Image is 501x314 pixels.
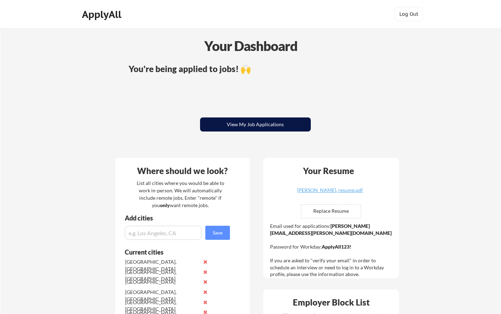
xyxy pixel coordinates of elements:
[1,36,501,56] div: Your Dashboard
[294,167,364,175] div: Your Resume
[322,244,351,250] strong: ApplyAll123!
[160,202,170,208] strong: only
[288,188,372,199] a: [PERSON_NAME], resume.pdf
[132,179,229,209] div: List all cities where you would be able to work in-person. We will automatically include remote j...
[200,117,311,132] button: View My Job Applications
[266,298,397,307] div: Employer Block List
[129,65,382,73] div: You're being applied to jobs! 🙌
[125,278,199,286] div: [GEOGRAPHIC_DATA]
[125,269,199,282] div: [GEOGRAPHIC_DATA], [GEOGRAPHIC_DATA]
[288,188,372,193] div: [PERSON_NAME], resume.pdf
[125,299,199,313] div: [GEOGRAPHIC_DATA], [GEOGRAPHIC_DATA]
[205,226,230,240] button: Save
[117,167,248,175] div: Where should we look?
[395,7,423,21] button: Log Out
[125,215,232,221] div: Add cities
[270,223,392,236] strong: [PERSON_NAME][EMAIL_ADDRESS][PERSON_NAME][DOMAIN_NAME]
[270,223,394,278] div: Email used for applications: Password for Workday: If you are asked to "verify your email" in ord...
[125,289,199,302] div: [GEOGRAPHIC_DATA], [GEOGRAPHIC_DATA]
[125,226,201,240] input: e.g. Los Angeles, CA
[125,249,222,255] div: Current cities
[82,8,123,20] div: ApplyAll
[125,258,199,272] div: [GEOGRAPHIC_DATA], [GEOGRAPHIC_DATA]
